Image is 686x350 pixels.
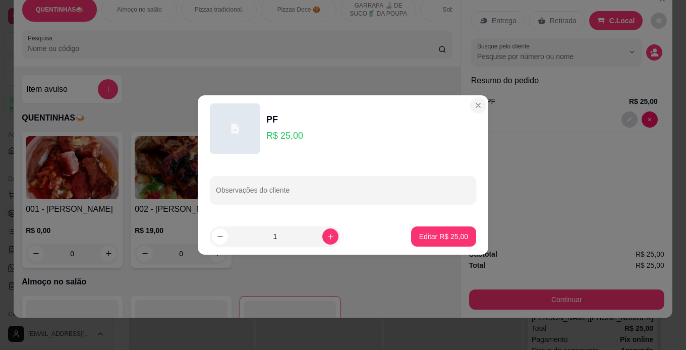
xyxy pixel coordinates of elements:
[216,189,470,199] input: Observações do cliente
[322,228,338,245] button: increase-product-quantity
[470,97,486,113] button: Close
[419,231,468,242] p: Editar R$ 25,00
[266,129,303,143] p: R$ 25,00
[212,228,228,245] button: decrease-product-quantity
[266,112,303,127] div: PF
[411,226,476,247] button: Editar R$ 25,00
